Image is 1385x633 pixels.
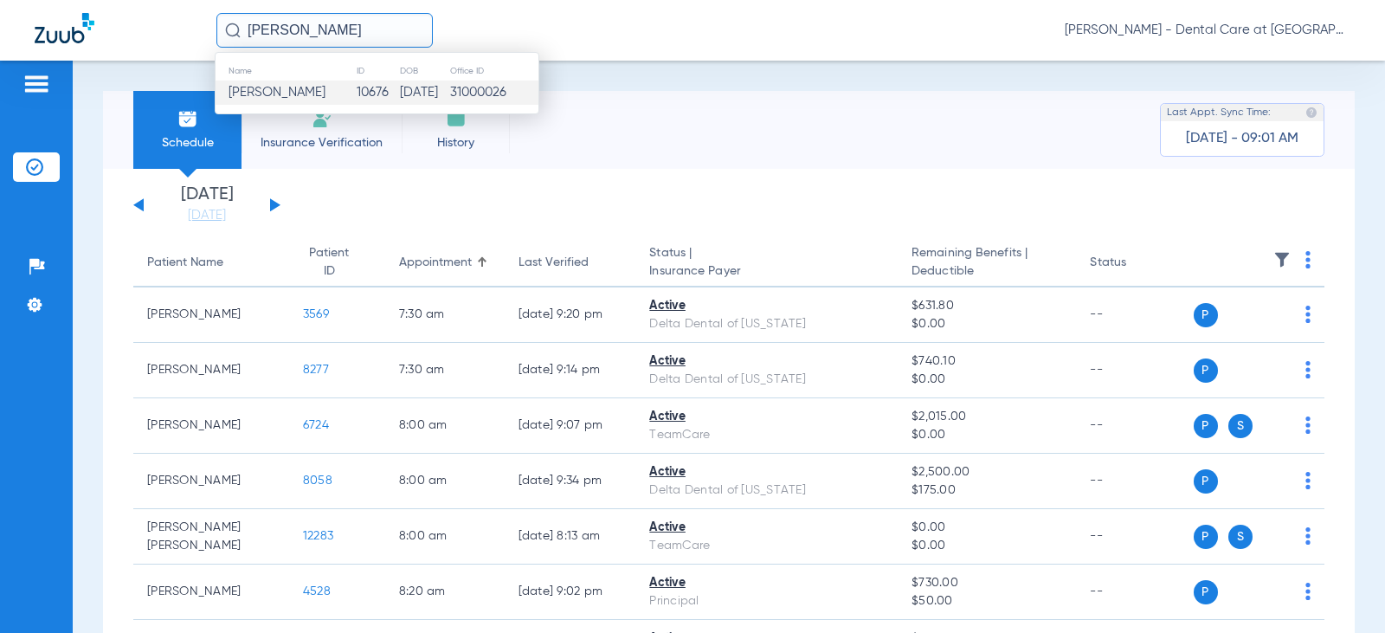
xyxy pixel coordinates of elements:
td: 7:30 AM [385,343,505,398]
td: 10676 [356,81,398,105]
span: 8277 [303,364,329,376]
td: -- [1076,398,1193,454]
span: S [1228,414,1253,438]
span: 8058 [303,475,332,487]
td: 31000026 [449,81,538,105]
div: Patient ID [303,244,371,281]
div: Appointment [399,254,491,272]
th: DOB [399,61,449,81]
div: Active [649,408,884,426]
td: [PERSON_NAME] [133,454,289,509]
img: last sync help info [1305,107,1317,119]
div: Patient ID [303,244,356,281]
span: 12283 [303,530,333,542]
span: P [1194,525,1218,549]
span: $0.00 [912,537,1062,555]
img: group-dot-blue.svg [1305,472,1311,489]
img: filter.svg [1273,251,1291,268]
td: -- [1076,509,1193,565]
span: $0.00 [912,426,1062,444]
th: ID [356,61,398,81]
span: Insurance Payer [649,262,884,281]
span: $2,015.00 [912,408,1062,426]
span: Deductible [912,262,1062,281]
td: -- [1076,454,1193,509]
span: P [1194,580,1218,604]
span: Insurance Verification [254,134,389,152]
td: [PERSON_NAME] [133,287,289,343]
img: group-dot-blue.svg [1305,361,1311,378]
td: [DATE] 9:34 PM [505,454,636,509]
img: Schedule [177,108,198,129]
span: S [1228,525,1253,549]
span: [DATE] - 09:01 AM [1186,130,1298,147]
td: 8:20 AM [385,565,505,620]
a: [DATE] [155,207,259,224]
div: Active [649,463,884,481]
td: [DATE] 9:02 PM [505,565,636,620]
div: Principal [649,592,884,610]
div: Active [649,574,884,592]
img: History [446,108,467,129]
div: Active [649,519,884,537]
img: group-dot-blue.svg [1305,527,1311,545]
span: [PERSON_NAME] - Dental Care at [GEOGRAPHIC_DATA] [1065,22,1350,39]
td: -- [1076,565,1193,620]
td: 8:00 AM [385,454,505,509]
div: Last Verified [519,254,622,272]
span: 6724 [303,419,329,431]
div: Patient Name [147,254,275,272]
span: Last Appt. Sync Time: [1167,104,1271,121]
img: Manual Insurance Verification [312,108,332,129]
span: $631.80 [912,297,1062,315]
div: Active [649,297,884,315]
span: $175.00 [912,481,1062,500]
div: Last Verified [519,254,589,272]
img: group-dot-blue.svg [1305,251,1311,268]
span: P [1194,469,1218,494]
span: History [415,134,497,152]
td: [PERSON_NAME] [133,343,289,398]
img: group-dot-blue.svg [1305,417,1311,434]
td: 8:00 AM [385,398,505,454]
span: $50.00 [912,592,1062,610]
td: [PERSON_NAME] [PERSON_NAME] [133,509,289,565]
img: hamburger-icon [23,74,50,94]
li: [DATE] [155,186,259,224]
div: Patient Name [147,254,223,272]
th: Status [1076,239,1193,287]
img: group-dot-blue.svg [1305,583,1311,600]
td: [DATE] 8:13 AM [505,509,636,565]
td: 7:30 AM [385,287,505,343]
span: P [1194,414,1218,438]
img: group-dot-blue.svg [1305,306,1311,323]
div: Delta Dental of [US_STATE] [649,481,884,500]
td: 8:00 AM [385,509,505,565]
span: $730.00 [912,574,1062,592]
td: -- [1076,287,1193,343]
td: [PERSON_NAME] [133,398,289,454]
span: P [1194,303,1218,327]
td: [DATE] 9:07 PM [505,398,636,454]
span: $0.00 [912,315,1062,333]
th: Status | [635,239,898,287]
td: [DATE] 9:20 PM [505,287,636,343]
td: [DATE] 9:14 PM [505,343,636,398]
img: Zuub Logo [35,13,94,43]
div: Delta Dental of [US_STATE] [649,315,884,333]
th: Remaining Benefits | [898,239,1076,287]
span: 4528 [303,585,331,597]
div: Delta Dental of [US_STATE] [649,371,884,389]
div: TeamCare [649,426,884,444]
th: Name [216,61,356,81]
span: Schedule [146,134,229,152]
span: $2,500.00 [912,463,1062,481]
span: $0.00 [912,371,1062,389]
img: Search Icon [225,23,241,38]
td: [DATE] [399,81,449,105]
input: Search for patients [216,13,433,48]
div: TeamCare [649,537,884,555]
td: -- [1076,343,1193,398]
span: $0.00 [912,519,1062,537]
th: Office ID [449,61,538,81]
